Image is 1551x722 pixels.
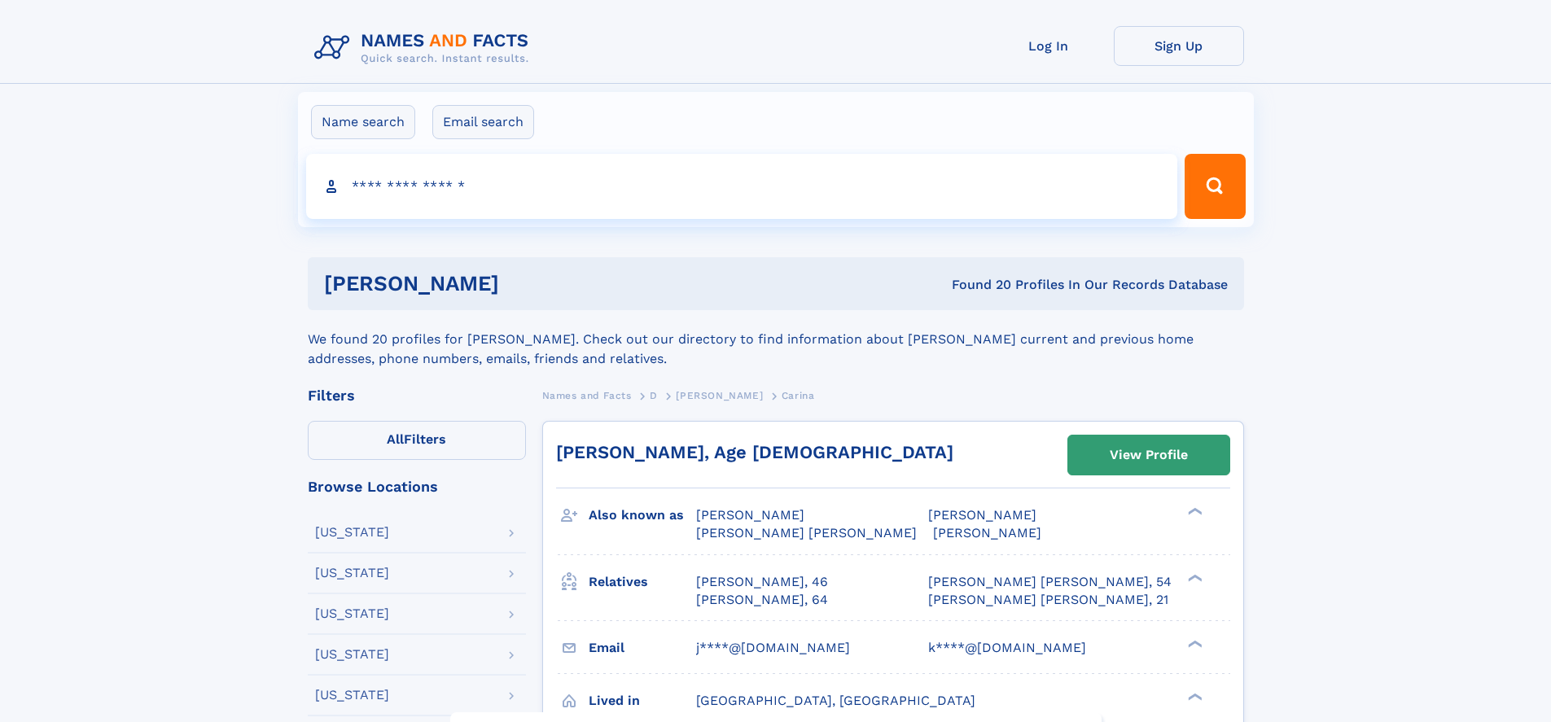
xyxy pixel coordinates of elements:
span: [PERSON_NAME] [676,390,763,401]
div: Filters [308,388,526,403]
img: Logo Names and Facts [308,26,542,70]
span: [PERSON_NAME] [PERSON_NAME] [696,525,917,540]
a: D [650,385,658,405]
span: [PERSON_NAME] [928,507,1036,523]
h3: Relatives [589,568,696,596]
a: Names and Facts [542,385,632,405]
h3: Also known as [589,501,696,529]
span: All [387,431,404,447]
div: [US_STATE] [315,526,389,539]
a: [PERSON_NAME] [676,385,763,405]
div: [US_STATE] [315,648,389,661]
span: D [650,390,658,401]
a: View Profile [1068,435,1229,475]
div: [US_STATE] [315,689,389,702]
div: [US_STATE] [315,567,389,580]
label: Name search [311,105,415,139]
a: [PERSON_NAME], 46 [696,573,828,591]
a: [PERSON_NAME], 64 [696,591,828,609]
div: Browse Locations [308,479,526,494]
a: [PERSON_NAME] [PERSON_NAME], 54 [928,573,1172,591]
div: ❯ [1184,572,1203,583]
div: View Profile [1110,436,1188,474]
button: Search Button [1185,154,1245,219]
a: Log In [984,26,1114,66]
a: [PERSON_NAME], Age [DEMOGRAPHIC_DATA] [556,442,953,462]
label: Email search [432,105,534,139]
span: [PERSON_NAME] [696,507,804,523]
h3: Lived in [589,687,696,715]
label: Filters [308,421,526,460]
a: Sign Up [1114,26,1244,66]
span: [GEOGRAPHIC_DATA], [GEOGRAPHIC_DATA] [696,693,975,708]
span: [PERSON_NAME] [933,525,1041,540]
input: search input [306,154,1178,219]
div: We found 20 profiles for [PERSON_NAME]. Check out our directory to find information about [PERSON... [308,310,1244,369]
h3: Email [589,634,696,662]
h1: [PERSON_NAME] [324,273,725,294]
div: ❯ [1184,638,1203,649]
div: Found 20 Profiles In Our Records Database [725,276,1228,294]
div: ❯ [1184,691,1203,702]
div: ❯ [1184,506,1203,517]
span: Carina [782,390,815,401]
div: [US_STATE] [315,607,389,620]
a: [PERSON_NAME] [PERSON_NAME], 21 [928,591,1168,609]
